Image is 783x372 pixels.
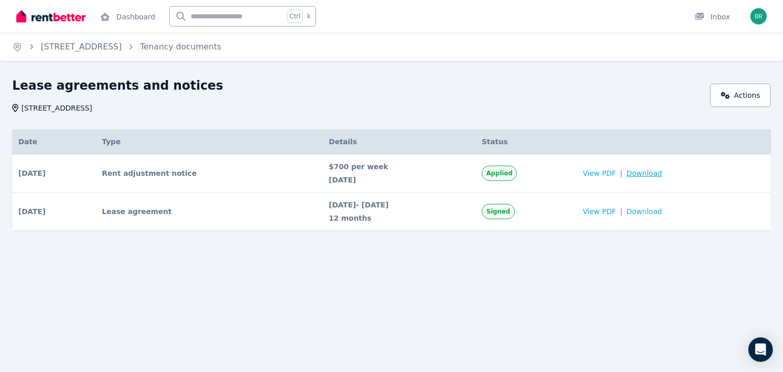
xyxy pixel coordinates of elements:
[329,162,469,172] span: $700 per week
[486,207,510,216] span: Signed
[96,129,323,154] th: Type
[12,77,223,94] h1: Lease agreements and notices
[16,9,86,24] img: RentBetter
[12,129,96,154] th: Date
[750,8,767,24] img: Bright Paul
[96,154,323,193] td: Rent adjustment notice
[583,206,616,217] span: View PDF
[694,12,730,22] div: Inbox
[18,168,45,178] span: [DATE]
[307,12,310,20] span: k
[329,213,469,223] span: 12 months
[287,10,303,23] span: Ctrl
[21,103,92,113] span: [STREET_ADDRESS]
[329,200,469,210] span: [DATE] - [DATE]
[41,42,122,51] a: [STREET_ADDRESS]
[627,206,662,217] span: Download
[627,168,662,178] span: Download
[620,168,622,178] span: |
[620,206,622,217] span: |
[476,129,577,154] th: Status
[329,175,469,185] span: [DATE]
[748,337,773,362] div: Open Intercom Messenger
[140,42,221,51] a: Tenancy documents
[96,193,323,231] td: Lease agreement
[18,206,45,217] span: [DATE]
[710,84,771,107] a: Actions
[323,129,476,154] th: Details
[486,169,512,177] span: Applied
[583,168,616,178] span: View PDF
